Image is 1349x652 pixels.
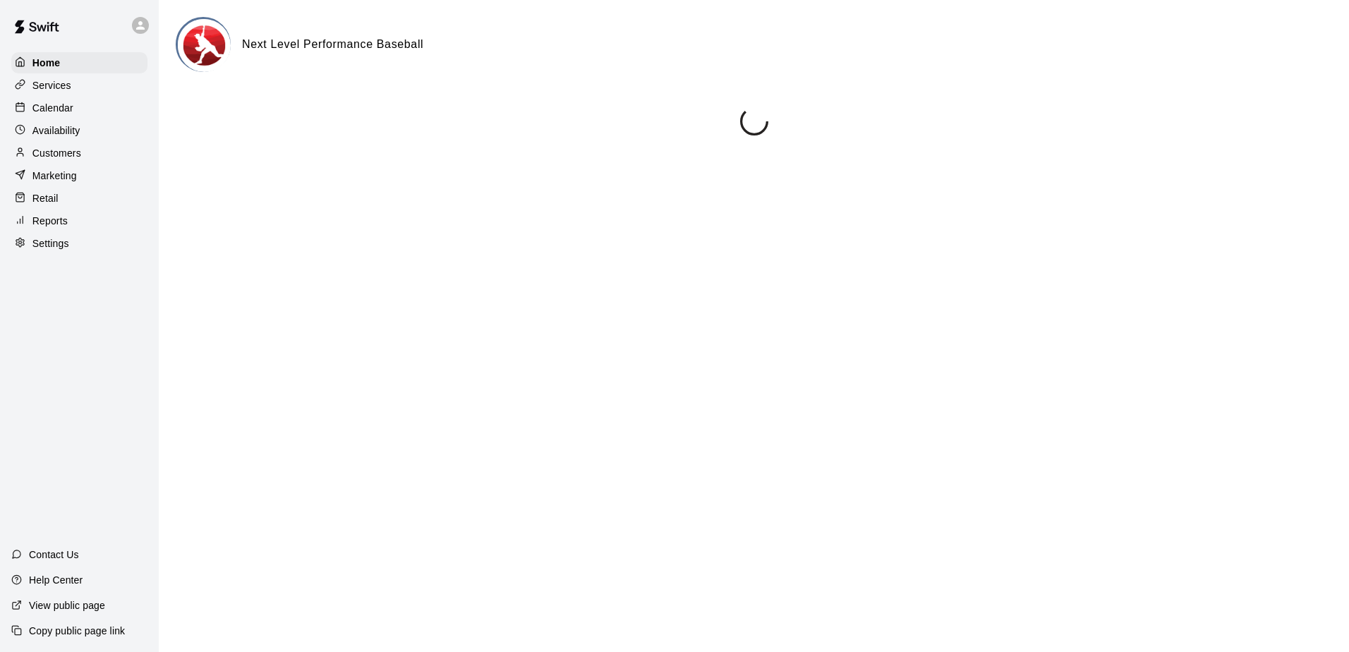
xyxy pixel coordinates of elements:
p: Settings [32,236,69,250]
a: Marketing [11,165,147,186]
a: Retail [11,188,147,209]
a: Reports [11,210,147,231]
p: Reports [32,214,68,228]
p: Home [32,56,61,70]
p: Calendar [32,101,73,115]
p: Services [32,78,71,92]
a: Services [11,75,147,96]
a: Availability [11,120,147,141]
p: View public page [29,598,105,612]
p: Customers [32,146,81,160]
p: Copy public page link [29,624,125,638]
a: Calendar [11,97,147,119]
p: Availability [32,123,80,138]
p: Retail [32,191,59,205]
p: Marketing [32,169,77,183]
h6: Next Level Performance Baseball [242,35,423,54]
a: Settings [11,233,147,254]
p: Contact Us [29,548,79,562]
a: Home [11,52,147,73]
a: Customers [11,143,147,164]
p: Help Center [29,573,83,587]
img: Next Level Performance Baseball logo [178,19,231,72]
